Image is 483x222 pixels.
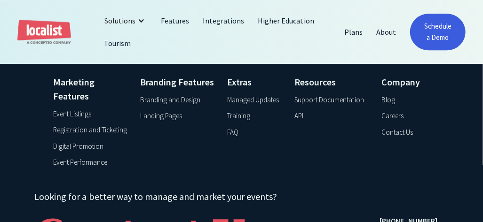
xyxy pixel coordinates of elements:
[53,125,127,136] a: Registration and Ticketing
[252,9,321,32] a: Higher Education
[381,127,413,138] a: Contact Us
[410,14,466,50] a: Schedule a Demo
[294,95,364,106] a: Support Documentation
[140,75,217,89] h4: Branding Features
[53,109,91,120] a: Event Listings
[53,75,130,103] h4: Marketing Features
[97,9,154,32] div: Solutions
[104,15,135,26] div: Solutions
[294,111,303,122] a: API
[338,21,370,43] a: Plans
[140,111,182,122] a: Landing Pages
[227,127,238,138] a: FAQ
[140,95,200,106] a: Branding and Design
[370,21,403,43] a: About
[17,20,71,45] a: home
[97,32,138,54] a: Tourism
[227,75,285,89] h4: Extras
[53,157,107,168] a: Event Performance
[196,9,251,32] a: Integrations
[154,9,196,32] a: Features
[294,75,372,89] h4: Resources
[381,75,430,89] h4: Company
[53,141,103,152] a: Digital Promotion
[381,111,404,122] a: Careers
[227,111,250,122] a: Training
[381,95,395,106] a: Blog
[227,95,279,106] a: Managed Updates
[34,190,362,204] h4: Looking for a better way to manage and market your events?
